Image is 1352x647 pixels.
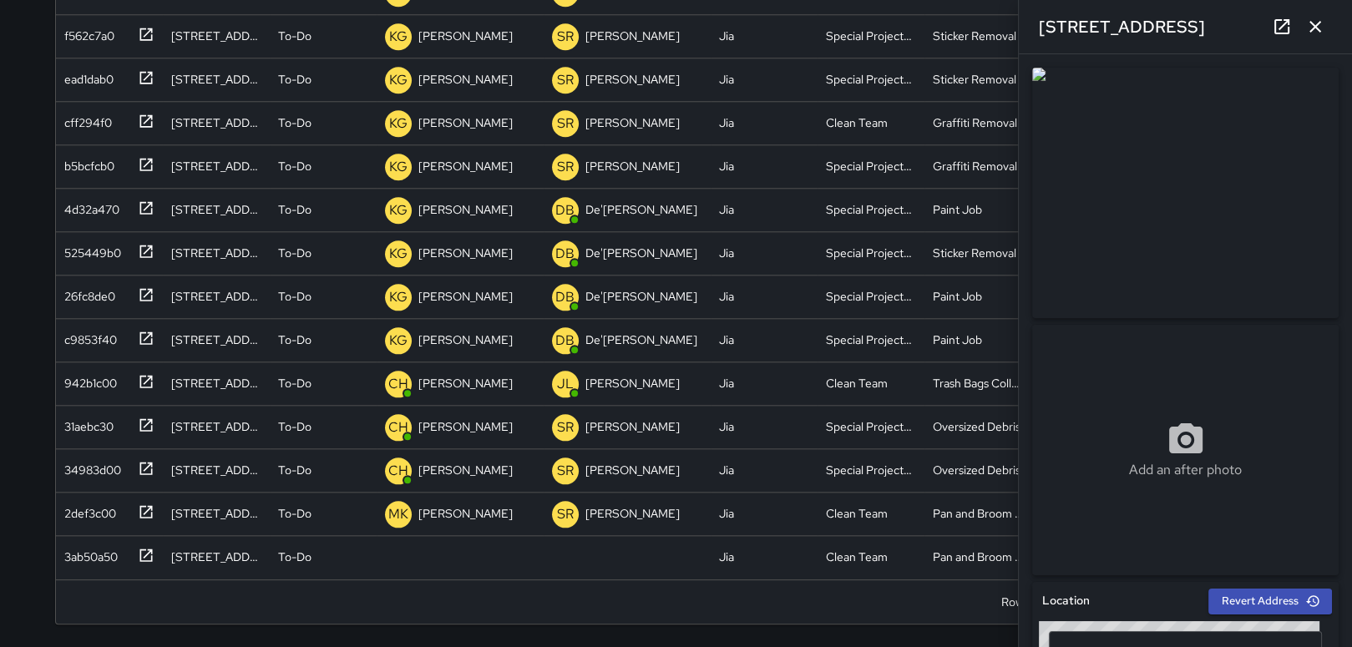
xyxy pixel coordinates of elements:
[933,331,982,348] div: Paint Job
[557,461,574,481] p: SR
[278,288,311,305] p: To-Do
[171,505,261,522] div: 22 Battery Street
[585,28,680,44] p: [PERSON_NAME]
[278,462,311,478] p: To-Do
[278,245,311,261] p: To-Do
[418,288,513,305] p: [PERSON_NAME]
[826,331,916,348] div: Special Projects Team
[389,27,408,47] p: KG
[389,200,408,220] p: KG
[719,462,734,478] div: Jia
[585,114,680,131] p: [PERSON_NAME]
[826,71,916,88] div: Special Projects Team
[389,331,408,351] p: KG
[171,158,261,174] div: 55 Stevenson Street
[58,21,114,44] div: f562c7a0
[278,418,311,435] p: To-Do
[418,331,513,348] p: [PERSON_NAME]
[389,114,408,134] p: KG
[388,417,408,437] p: CH
[418,418,513,435] p: [PERSON_NAME]
[388,504,408,524] p: MK
[557,504,574,524] p: SR
[278,201,311,218] p: To-Do
[278,158,311,174] p: To-Do
[171,71,261,88] div: 53 Stevenson Street
[826,375,888,392] div: Clean Team
[557,27,574,47] p: SR
[389,244,408,264] p: KG
[585,288,697,305] p: De'[PERSON_NAME]
[585,158,680,174] p: [PERSON_NAME]
[826,288,916,305] div: Special Projects Team
[171,201,261,218] div: 2 Trinity Place
[58,455,121,478] div: 34983d00
[585,331,697,348] p: De'[PERSON_NAME]
[58,281,115,305] div: 26fc8de0
[418,71,513,88] p: [PERSON_NAME]
[585,462,680,478] p: [PERSON_NAME]
[278,114,311,131] p: To-Do
[557,157,574,177] p: SR
[58,498,116,522] div: 2def3c00
[58,238,121,261] div: 525449b0
[389,287,408,307] p: KG
[557,70,574,90] p: SR
[278,71,311,88] p: To-Do
[555,331,575,351] p: DB
[171,245,261,261] div: 198 Sacramento Street
[58,368,117,392] div: 942b1c00
[58,64,114,88] div: ead1dab0
[933,158,1017,174] div: Graffiti Removal
[826,158,916,174] div: Special Projects Team
[826,462,916,478] div: Special Projects Team
[418,505,513,522] p: [PERSON_NAME]
[826,114,888,131] div: Clean Team
[719,288,734,305] div: Jia
[171,548,261,565] div: 22 Battery Street
[278,28,311,44] p: To-Do
[933,201,982,218] div: Paint Job
[58,108,112,131] div: cff294f0
[278,505,311,522] p: To-Do
[585,71,680,88] p: [PERSON_NAME]
[719,418,734,435] div: Jia
[171,114,261,131] div: 53 Stevenson Street
[826,505,888,522] div: Clean Team
[418,114,513,131] p: [PERSON_NAME]
[278,548,311,565] p: To-Do
[933,462,1020,478] div: Oversized Debris
[58,542,118,565] div: 3ab50a50
[719,375,734,392] div: Jia
[278,375,311,392] p: To-Do
[719,114,734,131] div: Jia
[719,28,734,44] div: Jia
[933,288,982,305] div: Paint Job
[555,244,575,264] p: DB
[418,201,513,218] p: [PERSON_NAME]
[719,548,734,565] div: Jia
[719,201,734,218] div: Jia
[58,325,117,348] div: c9853f40
[418,158,513,174] p: [PERSON_NAME]
[58,151,114,174] div: b5bcfcb0
[557,374,574,394] p: JL
[389,70,408,90] p: KG
[278,331,311,348] p: To-Do
[719,71,734,88] div: Jia
[171,28,261,44] div: 55 Stevenson Street
[585,505,680,522] p: [PERSON_NAME]
[171,288,261,305] div: 265 Sacramento Street
[933,505,1023,522] div: Pan and Broom Block Faces
[933,28,1016,44] div: Sticker Removal
[933,418,1020,435] div: Oversized Debris
[58,412,114,435] div: 31aebc30
[585,201,697,218] p: De'[PERSON_NAME]
[1001,594,1081,610] p: Rows per page:
[555,200,575,220] p: DB
[418,375,513,392] p: [PERSON_NAME]
[171,418,261,435] div: 124 Market Street
[557,114,574,134] p: SR
[933,114,1017,131] div: Graffiti Removal
[555,287,575,307] p: DB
